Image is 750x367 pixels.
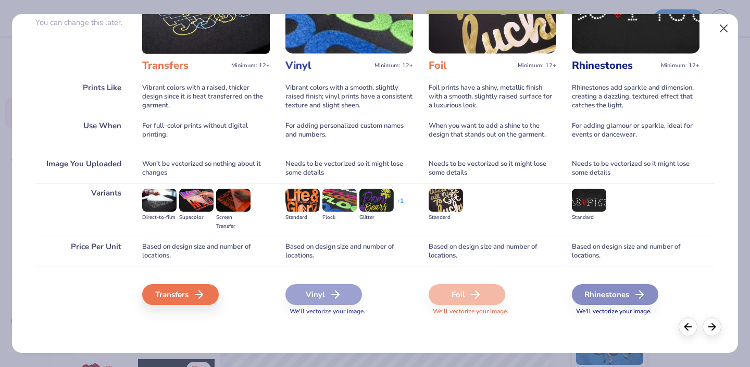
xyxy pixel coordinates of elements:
div: Based on design size and number of locations. [429,237,556,266]
img: Screen Transfer [216,189,251,212]
img: Direct-to-film [142,189,177,212]
img: Flock [322,189,357,212]
span: We'll vectorize your image. [285,307,413,316]
span: Minimum: 12+ [661,62,699,69]
div: Needs to be vectorized so it might lose some details [429,154,556,183]
img: Supacolor [179,189,214,212]
div: Won't be vectorized so nothing about it changes [142,154,270,183]
span: Minimum: 12+ [518,62,556,69]
div: Direct-to-film [142,213,177,222]
div: Screen Transfer [216,213,251,231]
div: Based on design size and number of locations. [285,237,413,266]
h3: Foil [429,59,514,72]
img: Standard [572,189,606,212]
div: Glitter [359,213,394,222]
div: Rhinestones [572,284,658,305]
p: You can change this later. [35,18,132,27]
div: For adding personalized custom names and numbers. [285,116,413,154]
div: Standard [429,213,463,222]
div: Foil prints have a shiny, metallic finish with a smooth, slightly raised surface for a luxurious ... [429,78,556,116]
button: Close [714,19,734,39]
div: Based on design size and number of locations. [142,237,270,266]
div: + 1 [396,197,404,214]
span: We'll vectorize your image. [429,307,556,316]
span: We'll vectorize your image. [572,307,699,316]
img: Standard [285,189,320,212]
div: Needs to be vectorized so it might lose some details [285,154,413,183]
div: Vibrant colors with a smooth, slightly raised finish; vinyl prints have a consistent texture and ... [285,78,413,116]
div: Vinyl [285,284,362,305]
div: Standard [285,213,320,222]
div: When you want to add a shine to the design that stands out on the garment. [429,116,556,154]
span: Minimum: 12+ [231,62,270,69]
div: Needs to be vectorized so it might lose some details [572,154,699,183]
span: Minimum: 12+ [374,62,413,69]
div: Flock [322,213,357,222]
div: Price Per Unit [35,237,132,266]
div: For adding glamour or sparkle, ideal for events or dancewear. [572,116,699,154]
div: For full-color prints without digital printing. [142,116,270,154]
h3: Vinyl [285,59,370,72]
h3: Rhinestones [572,59,657,72]
div: Standard [572,213,606,222]
div: Use When [35,116,132,154]
div: Variants [35,183,132,237]
img: Glitter [359,189,394,212]
div: Prints Like [35,78,132,116]
div: Based on design size and number of locations. [572,237,699,266]
h3: Transfers [142,59,227,72]
div: Supacolor [179,213,214,222]
div: Transfers [142,284,219,305]
div: Vibrant colors with a raised, thicker design since it is heat transferred on the garment. [142,78,270,116]
div: Image You Uploaded [35,154,132,183]
img: Standard [429,189,463,212]
div: Rhinestones add sparkle and dimension, creating a dazzling, textured effect that catches the light. [572,78,699,116]
div: Foil [429,284,505,305]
